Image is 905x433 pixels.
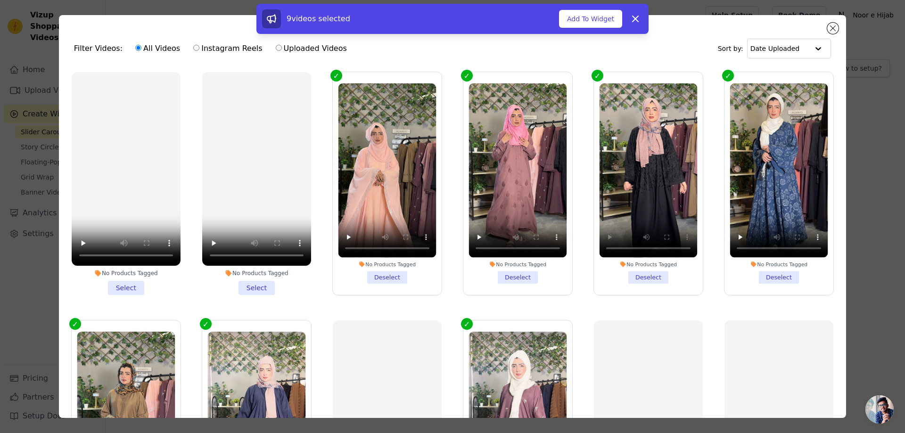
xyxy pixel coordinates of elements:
[338,261,436,268] div: No Products Tagged
[600,261,698,268] div: No Products Tagged
[72,270,181,277] div: No Products Tagged
[718,39,831,58] div: Sort by:
[193,42,263,55] label: Instagram Reels
[469,261,567,268] div: No Products Tagged
[74,38,352,59] div: Filter Videos:
[559,10,622,28] button: Add To Widget
[202,270,311,277] div: No Products Tagged
[287,14,350,23] span: 9 videos selected
[730,261,828,268] div: No Products Tagged
[275,42,347,55] label: Uploaded Videos
[865,395,894,424] div: Open chat
[135,42,181,55] label: All Videos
